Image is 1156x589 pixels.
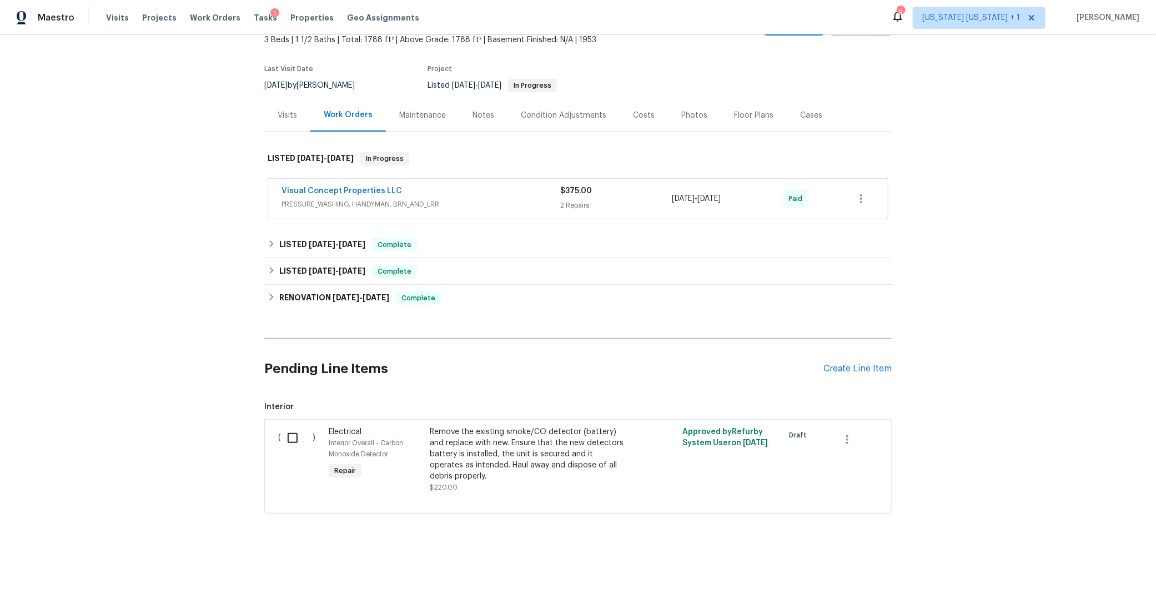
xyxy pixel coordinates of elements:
[373,266,416,277] span: Complete
[190,12,240,23] span: Work Orders
[789,430,811,441] span: Draft
[361,153,408,164] span: In Progress
[279,265,365,278] h6: LISTED
[264,66,313,72] span: Last Visit Date
[290,12,334,23] span: Properties
[268,152,354,165] h6: LISTED
[106,12,129,23] span: Visits
[264,34,667,46] span: 3 Beds | 1 1/2 Baths | Total: 1788 ft² | Above Grade: 1788 ft² | Basement Finished: N/A | 1953
[279,238,365,251] h6: LISTED
[324,109,373,120] div: Work Orders
[800,110,822,121] div: Cases
[452,82,475,89] span: [DATE]
[38,12,74,23] span: Maestro
[743,439,768,447] span: [DATE]
[397,293,440,304] span: Complete
[333,294,359,301] span: [DATE]
[430,484,458,491] span: $220.00
[309,240,365,248] span: -
[734,110,773,121] div: Floor Plans
[521,110,606,121] div: Condition Adjustments
[309,267,365,275] span: -
[309,267,335,275] span: [DATE]
[399,110,446,121] div: Maintenance
[264,401,892,412] span: Interior
[428,66,452,72] span: Project
[264,258,892,285] div: LISTED [DATE]-[DATE]Complete
[430,426,625,482] div: Remove the existing smoke/CO detector (battery) and replace with new. Ensure that the new detecto...
[682,428,768,447] span: Approved by Refurby System User on
[264,285,892,311] div: RENOVATION [DATE]-[DATE]Complete
[478,82,501,89] span: [DATE]
[339,267,365,275] span: [DATE]
[329,440,403,457] span: Interior Overall - Carbon Monoxide Detector
[309,240,335,248] span: [DATE]
[278,110,297,121] div: Visits
[1072,12,1139,23] span: [PERSON_NAME]
[282,199,560,210] span: PRESSURE_WASHING, HANDYMAN, BRN_AND_LRR
[333,294,389,301] span: -
[509,82,556,89] span: In Progress
[922,12,1020,23] span: [US_STATE] [US_STATE] + 1
[681,110,707,121] div: Photos
[789,193,807,204] span: Paid
[264,343,823,395] h2: Pending Line Items
[473,110,494,121] div: Notes
[560,200,672,211] div: 2 Repairs
[264,82,288,89] span: [DATE]
[329,428,361,436] span: Electrical
[275,423,325,496] div: ( )
[698,195,721,203] span: [DATE]
[560,187,592,195] span: $375.00
[363,294,389,301] span: [DATE]
[297,154,354,162] span: -
[297,154,324,162] span: [DATE]
[254,14,277,22] span: Tasks
[339,240,365,248] span: [DATE]
[428,82,557,89] span: Listed
[279,291,389,305] h6: RENOVATION
[672,195,695,203] span: [DATE]
[270,8,279,19] div: 1
[330,465,360,476] span: Repair
[672,193,721,204] span: -
[823,364,892,374] div: Create Line Item
[633,110,655,121] div: Costs
[327,154,354,162] span: [DATE]
[282,187,402,195] a: Visual Concept Properties LLC
[264,141,892,177] div: LISTED [DATE]-[DATE]In Progress
[264,79,368,92] div: by [PERSON_NAME]
[347,12,419,23] span: Geo Assignments
[264,231,892,258] div: LISTED [DATE]-[DATE]Complete
[142,12,177,23] span: Projects
[452,82,501,89] span: -
[897,7,904,18] div: 9
[373,239,416,250] span: Complete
